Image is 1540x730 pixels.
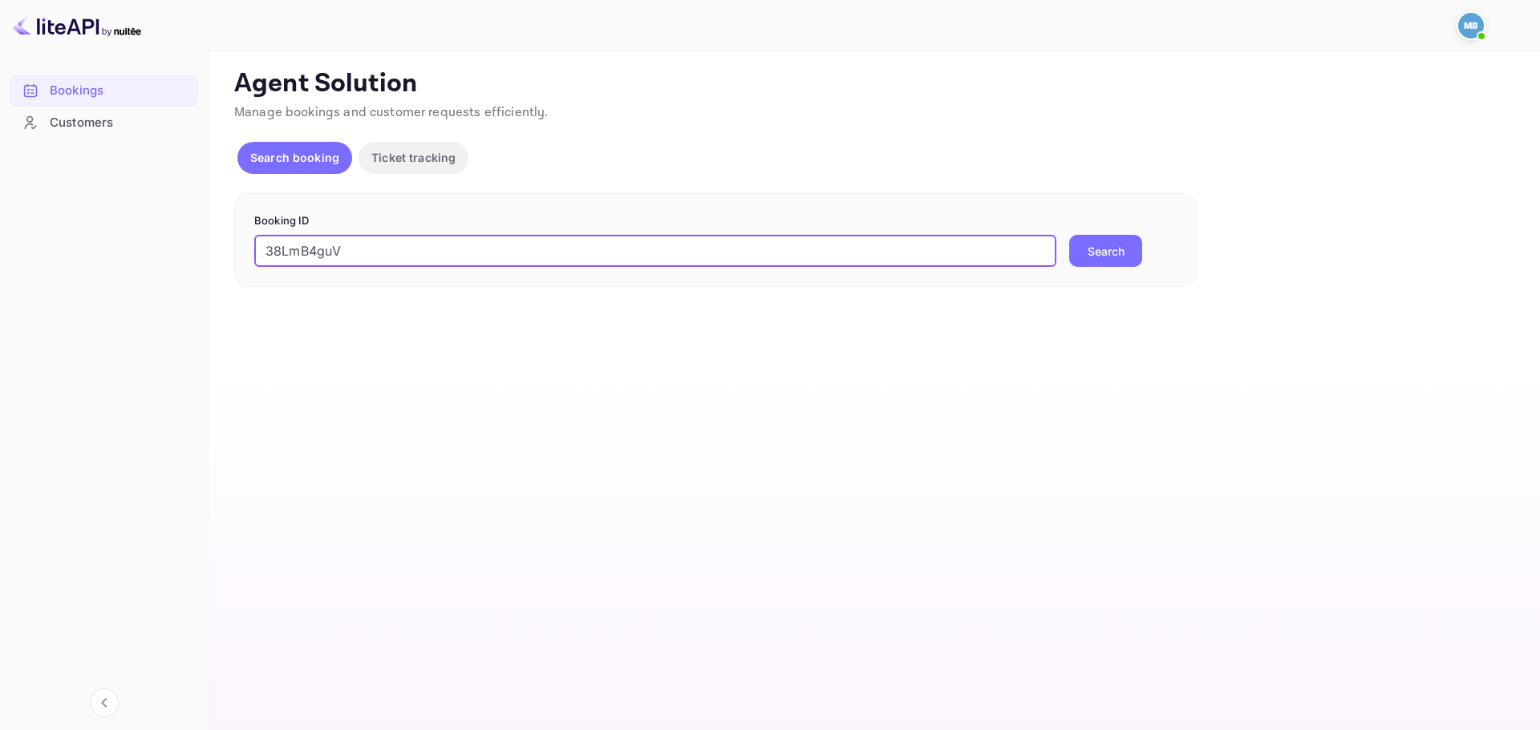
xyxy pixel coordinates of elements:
p: Agent Solution [234,68,1511,100]
p: Search booking [250,149,339,166]
div: Bookings [50,82,190,100]
div: Customers [50,114,190,132]
button: Collapse navigation [90,688,119,717]
a: Bookings [10,75,198,105]
span: Manage bookings and customer requests efficiently. [234,104,549,121]
input: Enter Booking ID (e.g., 63782194) [254,235,1056,267]
div: Customers [10,107,198,139]
p: Ticket tracking [371,149,456,166]
button: Search [1069,235,1142,267]
img: Mohcine Belkhir [1458,13,1484,38]
div: Bookings [10,75,198,107]
img: LiteAPI logo [13,13,141,38]
p: Booking ID [254,213,1177,229]
a: Customers [10,107,198,137]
